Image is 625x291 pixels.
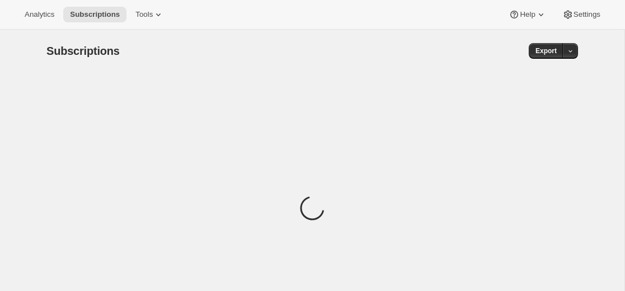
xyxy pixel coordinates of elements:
button: Subscriptions [63,7,126,22]
span: Export [535,46,557,55]
span: Help [520,10,535,19]
button: Settings [556,7,607,22]
span: Analytics [25,10,54,19]
button: Tools [129,7,171,22]
span: Subscriptions [70,10,120,19]
span: Tools [135,10,153,19]
button: Export [529,43,563,59]
span: Subscriptions [46,45,120,57]
span: Settings [574,10,600,19]
button: Help [502,7,553,22]
button: Analytics [18,7,61,22]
